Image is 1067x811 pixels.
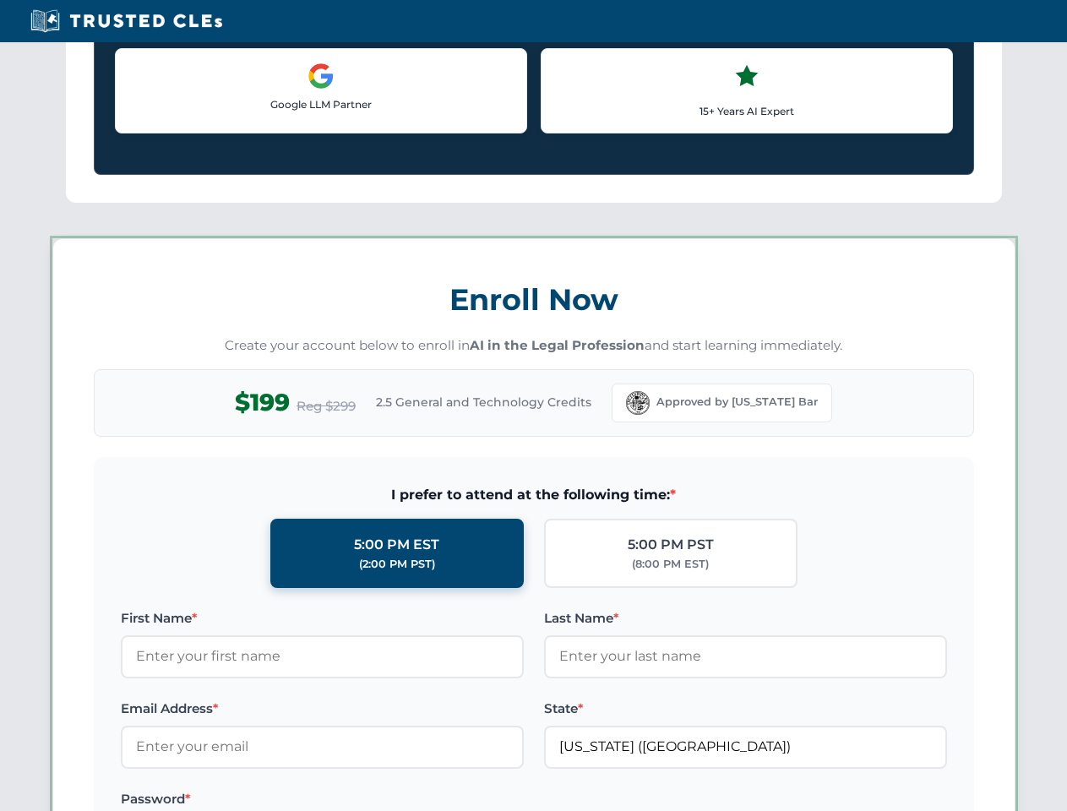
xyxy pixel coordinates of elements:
label: Password [121,789,524,809]
label: Last Name [544,608,947,629]
span: I prefer to attend at the following time: [121,484,947,506]
div: 5:00 PM PST [628,534,714,556]
label: First Name [121,608,524,629]
div: (2:00 PM PST) [359,556,435,573]
span: 2.5 General and Technology Credits [376,393,591,411]
span: Approved by [US_STATE] Bar [656,394,818,411]
input: Enter your last name [544,635,947,678]
div: 5:00 PM EST [354,534,439,556]
span: Reg $299 [297,396,356,416]
label: State [544,699,947,719]
span: $199 [235,384,290,422]
strong: AI in the Legal Profession [470,337,645,353]
input: Florida (FL) [544,726,947,768]
input: Enter your first name [121,635,524,678]
p: Create your account below to enroll in and start learning immediately. [94,336,974,356]
h3: Enroll Now [94,273,974,326]
img: Trusted CLEs [25,8,227,34]
p: 15+ Years AI Expert [555,103,939,119]
input: Enter your email [121,726,524,768]
div: (8:00 PM EST) [632,556,709,573]
img: Florida Bar [626,391,650,415]
img: Google [308,63,335,90]
p: Google LLM Partner [129,96,513,112]
label: Email Address [121,699,524,719]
